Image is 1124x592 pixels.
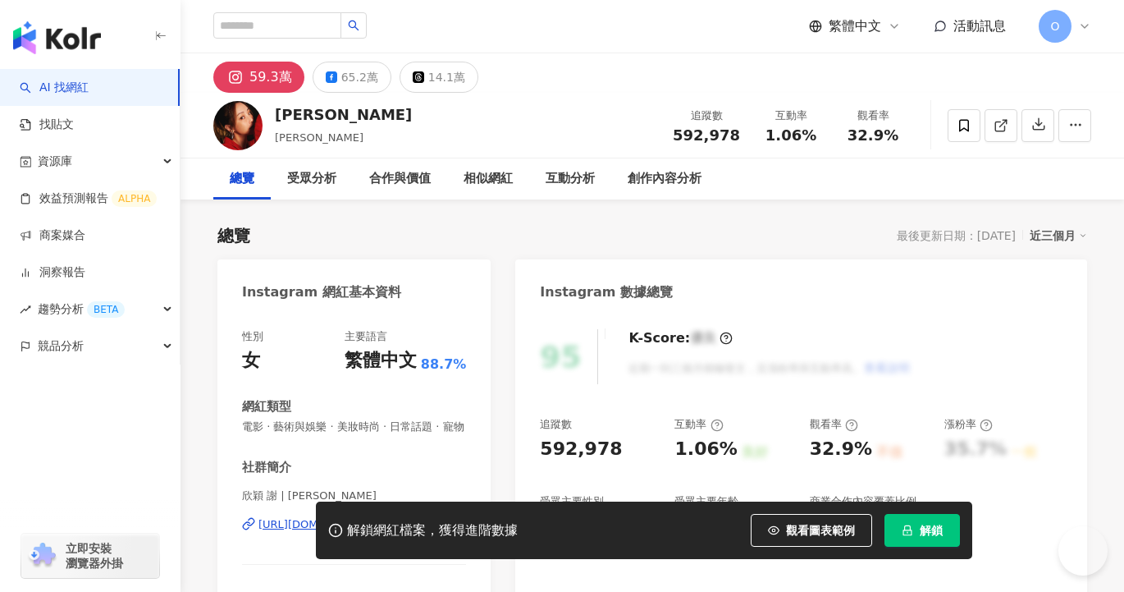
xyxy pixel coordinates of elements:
span: 592,978 [673,126,740,144]
div: 追蹤數 [673,108,740,124]
span: 趨勢分析 [38,291,125,328]
span: 競品分析 [38,328,84,365]
span: 電影 · 藝術與娛樂 · 美妝時尚 · 日常話題 · 寵物 [242,420,466,434]
div: 解鎖網紅檔案，獲得進階數據 [347,522,518,539]
div: 漲粉率 [944,417,993,432]
a: 效益預測報告ALPHA [20,190,157,207]
span: rise [20,304,31,315]
div: 592,978 [540,437,622,462]
span: 觀看圖表範例 [786,524,855,537]
div: 主要語言 [345,329,387,344]
span: 解鎖 [920,524,943,537]
span: 活動訊息 [953,18,1006,34]
div: 總覽 [217,224,250,247]
div: 總覽 [230,169,254,189]
div: 32.9% [810,437,872,462]
div: 近三個月 [1030,225,1087,246]
div: 追蹤數 [540,417,572,432]
span: search [348,20,359,31]
button: 觀看圖表範例 [751,514,872,547]
img: chrome extension [26,543,58,569]
a: searchAI 找網紅 [20,80,89,96]
span: 88.7% [421,356,467,374]
div: K-Score : [628,329,733,347]
div: 合作與價值 [369,169,431,189]
button: 解鎖 [884,514,960,547]
div: 女 [242,348,260,374]
div: 社群簡介 [242,459,291,476]
div: Instagram 數據總覽 [540,283,673,301]
div: 59.3萬 [249,66,292,89]
div: 相似網紅 [464,169,513,189]
span: 1.06% [765,127,816,144]
div: 互動分析 [546,169,595,189]
span: 繁體中文 [829,17,881,35]
div: 互動率 [760,108,822,124]
div: 受眾主要年齡 [674,494,738,509]
div: 最後更新日期：[DATE] [897,229,1016,242]
span: lock [902,525,913,536]
div: BETA [87,301,125,318]
span: 欣穎 謝 | [PERSON_NAME] [242,489,466,503]
div: 14.1萬 [428,66,465,89]
div: 性別 [242,329,263,344]
span: 32.9% [848,127,898,144]
span: 立即安裝 瀏覽器外掛 [66,541,123,571]
div: 觀看率 [842,108,904,124]
button: 14.1萬 [400,62,478,93]
div: 互動率 [674,417,723,432]
span: [PERSON_NAME] [275,131,363,144]
button: 65.2萬 [313,62,391,93]
div: 觀看率 [810,417,858,432]
img: logo [13,21,101,54]
a: 找貼文 [20,117,74,133]
div: 65.2萬 [341,66,378,89]
span: O [1050,17,1059,35]
a: chrome extension立即安裝 瀏覽器外掛 [21,534,159,578]
div: 網紅類型 [242,398,291,415]
div: 受眾分析 [287,169,336,189]
span: 資源庫 [38,143,72,180]
div: 創作內容分析 [628,169,701,189]
div: 1.06% [674,437,737,462]
a: 洞察報告 [20,264,85,281]
button: 59.3萬 [213,62,304,93]
img: KOL Avatar [213,101,263,150]
div: Instagram 網紅基本資料 [242,283,401,301]
div: 受眾主要性別 [540,494,604,509]
div: 繁體中文 [345,348,417,374]
a: 商案媒合 [20,227,85,244]
div: [PERSON_NAME] [275,104,412,125]
div: 商業合作內容覆蓋比例 [810,494,916,509]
